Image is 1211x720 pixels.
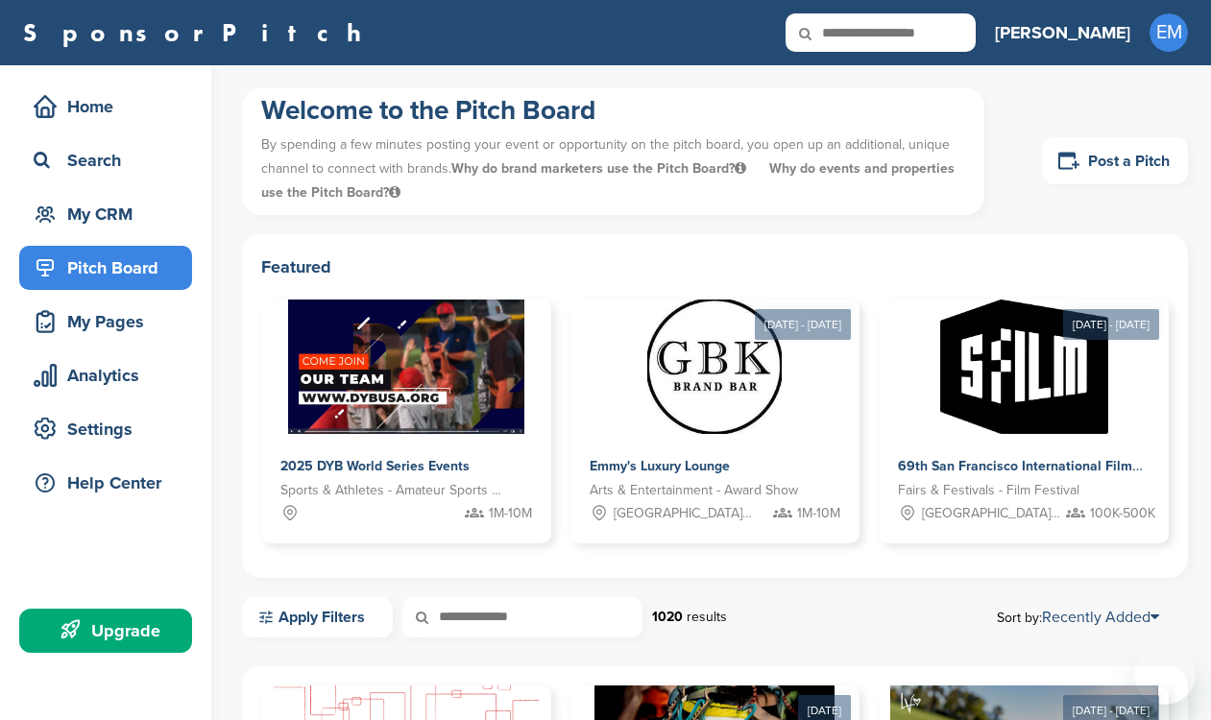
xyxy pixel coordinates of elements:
[898,480,1079,501] span: Fairs & Festivals - Film Festival
[590,458,730,474] span: Emmy's Luxury Lounge
[1090,503,1155,524] span: 100K-500K
[570,269,860,543] a: [DATE] - [DATE] Sponsorpitch & Emmy's Luxury Lounge Arts & Entertainment - Award Show [GEOGRAPHIC...
[29,143,192,178] div: Search
[19,407,192,451] a: Settings
[451,160,750,177] span: Why do brand marketers use the Pitch Board?
[19,609,192,653] a: Upgrade
[898,458,1185,474] span: 69th San Francisco International Film Festival
[29,412,192,446] div: Settings
[652,609,683,625] strong: 1020
[647,300,782,434] img: Sponsorpitch &
[687,609,727,625] span: results
[997,610,1159,625] span: Sort by:
[261,253,1169,280] h2: Featured
[23,20,374,45] a: SponsorPitch
[19,300,192,344] a: My Pages
[590,480,798,501] span: Arts & Entertainment - Award Show
[261,128,965,210] p: By spending a few minutes posting your event or opportunity on the pitch board, you open up an ad...
[280,480,503,501] span: Sports & Athletes - Amateur Sports Leagues
[29,197,192,231] div: My CRM
[19,84,192,129] a: Home
[19,461,192,505] a: Help Center
[288,300,525,434] img: Sponsorpitch &
[29,89,192,124] div: Home
[489,503,532,524] span: 1M-10M
[242,597,393,637] a: Apply Filters
[922,503,1061,524] span: [GEOGRAPHIC_DATA], [GEOGRAPHIC_DATA]
[879,269,1169,543] a: [DATE] - [DATE] Sponsorpitch & 69th San Francisco International Film Festival Fairs & Festivals -...
[1063,309,1159,340] div: [DATE] - [DATE]
[280,458,470,474] span: 2025 DYB World Series Events
[1042,608,1159,627] a: Recently Added
[614,503,753,524] span: [GEOGRAPHIC_DATA], [GEOGRAPHIC_DATA]
[19,246,192,290] a: Pitch Board
[261,93,965,128] h1: Welcome to the Pitch Board
[1042,137,1188,184] a: Post a Pitch
[755,309,851,340] div: [DATE] - [DATE]
[1134,643,1196,705] iframe: Button to launch messaging window
[29,304,192,339] div: My Pages
[29,613,192,648] div: Upgrade
[261,300,551,543] a: Sponsorpitch & 2025 DYB World Series Events Sports & Athletes - Amateur Sports Leagues 1M-10M
[940,300,1108,434] img: Sponsorpitch &
[19,353,192,397] a: Analytics
[29,251,192,285] div: Pitch Board
[29,466,192,500] div: Help Center
[995,19,1130,46] h3: [PERSON_NAME]
[29,358,192,393] div: Analytics
[797,503,840,524] span: 1M-10M
[995,12,1130,54] a: [PERSON_NAME]
[19,192,192,236] a: My CRM
[1150,13,1188,52] span: EM
[19,138,192,182] a: Search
